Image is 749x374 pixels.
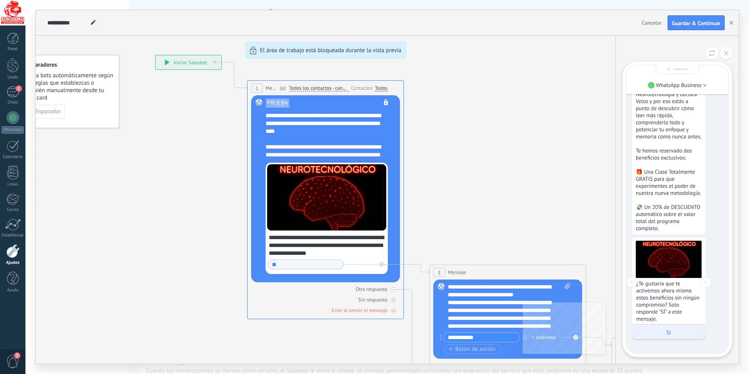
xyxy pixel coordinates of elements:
div: ¿Te gustaría que te activemos ahora mismo estos beneficios sin ningún compromiso? Solo responde "... [636,280,701,322]
div: Listas [2,182,24,187]
div: Ayuda [2,288,24,293]
div: Panel [2,47,24,52]
button: Cancelar [639,17,665,29]
div: Correo [2,207,24,212]
div: Leads [2,75,24,80]
div: Chats [2,100,24,105]
button: Guardar & Continuar [668,15,725,30]
span: 1 [16,85,22,92]
div: WhatsApp [2,126,24,134]
p: SI [636,329,702,336]
img: Diseno-sin-titulo_200_200 [636,241,702,278]
p: WhatsApp Business [656,82,702,89]
div: Ajustes [2,260,24,265]
span: Guardar & Continuar [672,20,720,26]
span: 2 [14,352,20,359]
div: Estadísticas [2,233,24,238]
p: ¡Hola! 👋 ¡Qué emoción que te interese llevar tu capacidad Cerebral y tu aprendizaje al siguiente ... [636,34,702,232]
span: Cancelar [642,19,662,26]
div: Calendario [2,154,24,160]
